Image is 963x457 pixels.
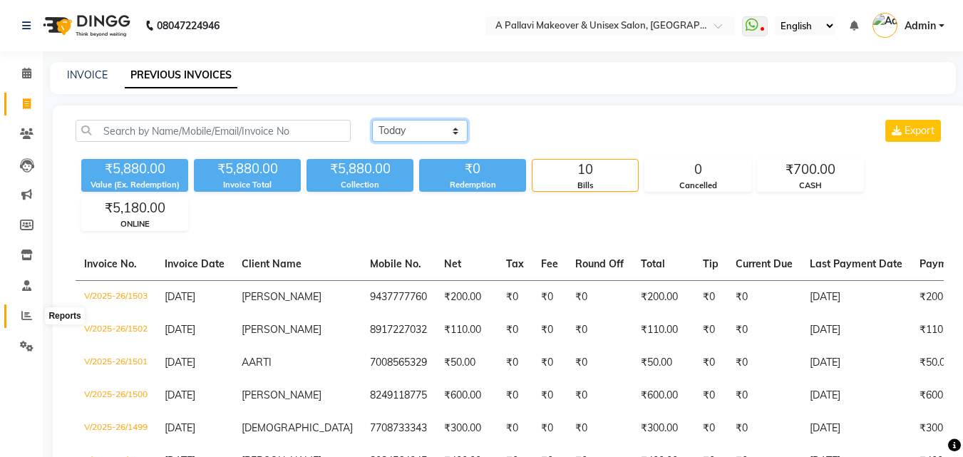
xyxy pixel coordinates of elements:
td: ₹0 [694,314,727,346]
td: ₹0 [567,412,632,445]
div: 0 [645,160,751,180]
td: ₹600.00 [436,379,498,412]
span: Fee [541,257,558,270]
span: Round Off [575,257,624,270]
div: 10 [532,160,638,180]
a: INVOICE [67,68,108,81]
td: [DATE] [801,412,911,445]
span: Tax [506,257,524,270]
td: ₹0 [694,280,727,314]
div: Redemption [419,179,526,191]
td: 7708733343 [361,412,436,445]
td: [DATE] [801,280,911,314]
a: PREVIOUS INVOICES [125,63,237,88]
td: ₹0 [532,280,567,314]
td: ₹0 [498,379,532,412]
td: ₹0 [532,379,567,412]
td: ₹50.00 [436,346,498,379]
div: Bills [532,180,638,192]
td: V/2025-26/1501 [76,346,156,379]
div: Value (Ex. Redemption) [81,179,188,191]
td: V/2025-26/1503 [76,280,156,314]
td: ₹0 [567,379,632,412]
td: ₹0 [727,412,801,445]
td: ₹0 [498,412,532,445]
td: 7008565329 [361,346,436,379]
div: CASH [758,180,863,192]
td: 8249118775 [361,379,436,412]
div: Collection [307,179,413,191]
td: V/2025-26/1499 [76,412,156,445]
td: ₹0 [727,280,801,314]
div: ₹0 [419,159,526,179]
span: Net [444,257,461,270]
td: ₹0 [498,280,532,314]
div: ₹5,880.00 [81,159,188,179]
td: ₹0 [694,379,727,412]
span: Tip [703,257,719,270]
td: ₹200.00 [632,280,694,314]
b: 08047224946 [157,6,220,46]
td: ₹0 [532,412,567,445]
span: [DATE] [165,290,195,303]
td: 9437777760 [361,280,436,314]
td: ₹0 [532,346,567,379]
td: V/2025-26/1500 [76,379,156,412]
td: V/2025-26/1502 [76,314,156,346]
td: ₹50.00 [632,346,694,379]
span: Last Payment Date [810,257,902,270]
input: Search by Name/Mobile/Email/Invoice No [76,120,351,142]
span: [DATE] [165,323,195,336]
div: ONLINE [82,218,187,230]
span: [PERSON_NAME] [242,290,321,303]
td: ₹0 [694,346,727,379]
td: ₹0 [532,314,567,346]
div: Reports [45,307,84,324]
span: Admin [905,19,936,34]
span: [DATE] [165,356,195,369]
span: [DEMOGRAPHIC_DATA] [242,421,353,434]
span: AARTI [242,356,272,369]
div: ₹5,880.00 [194,159,301,179]
span: Current Due [736,257,793,270]
div: Cancelled [645,180,751,192]
td: [DATE] [801,346,911,379]
td: ₹0 [727,314,801,346]
td: ₹110.00 [436,314,498,346]
span: [DATE] [165,421,195,434]
td: ₹0 [567,346,632,379]
td: ₹0 [727,346,801,379]
td: ₹0 [498,346,532,379]
img: logo [36,6,134,46]
td: [DATE] [801,379,911,412]
td: ₹0 [567,314,632,346]
span: Total [641,257,665,270]
button: Export [885,120,941,142]
div: ₹700.00 [758,160,863,180]
span: Mobile No. [370,257,421,270]
td: 8917227032 [361,314,436,346]
span: [PERSON_NAME] [242,323,321,336]
td: ₹200.00 [436,280,498,314]
span: Invoice Date [165,257,225,270]
span: [DATE] [165,389,195,401]
span: Client Name [242,257,302,270]
td: ₹110.00 [632,314,694,346]
td: ₹600.00 [632,379,694,412]
span: Invoice No. [84,257,137,270]
div: ₹5,880.00 [307,159,413,179]
div: ₹5,180.00 [82,198,187,218]
span: [PERSON_NAME] [242,389,321,401]
td: ₹0 [694,412,727,445]
span: Export [905,124,934,137]
td: ₹0 [727,379,801,412]
td: ₹300.00 [436,412,498,445]
td: ₹300.00 [632,412,694,445]
img: Admin [872,13,897,38]
div: Invoice Total [194,179,301,191]
td: ₹0 [567,280,632,314]
td: [DATE] [801,314,911,346]
td: ₹0 [498,314,532,346]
